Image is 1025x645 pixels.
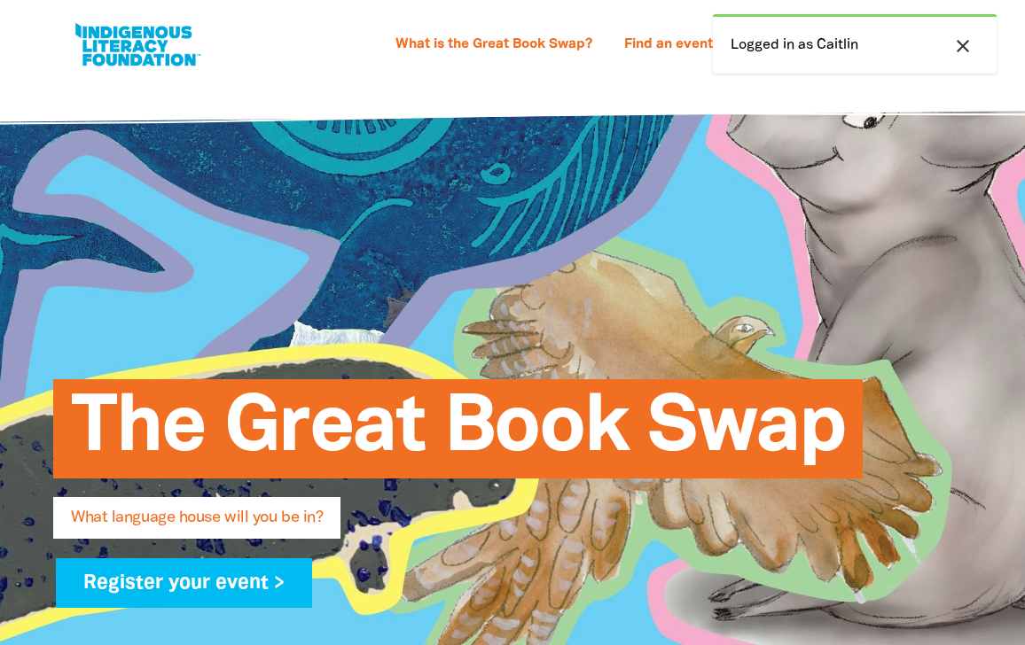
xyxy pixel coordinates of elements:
[614,31,724,59] a: Find an event
[56,558,312,608] a: Register your event >
[71,510,323,539] span: What language house will you be in?
[71,392,845,478] span: The Great Book Swap
[713,14,997,74] div: Logged in as Caitlin
[385,31,603,59] a: What is the Great Book Swap?
[952,35,974,57] i: close
[947,35,979,58] button: close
